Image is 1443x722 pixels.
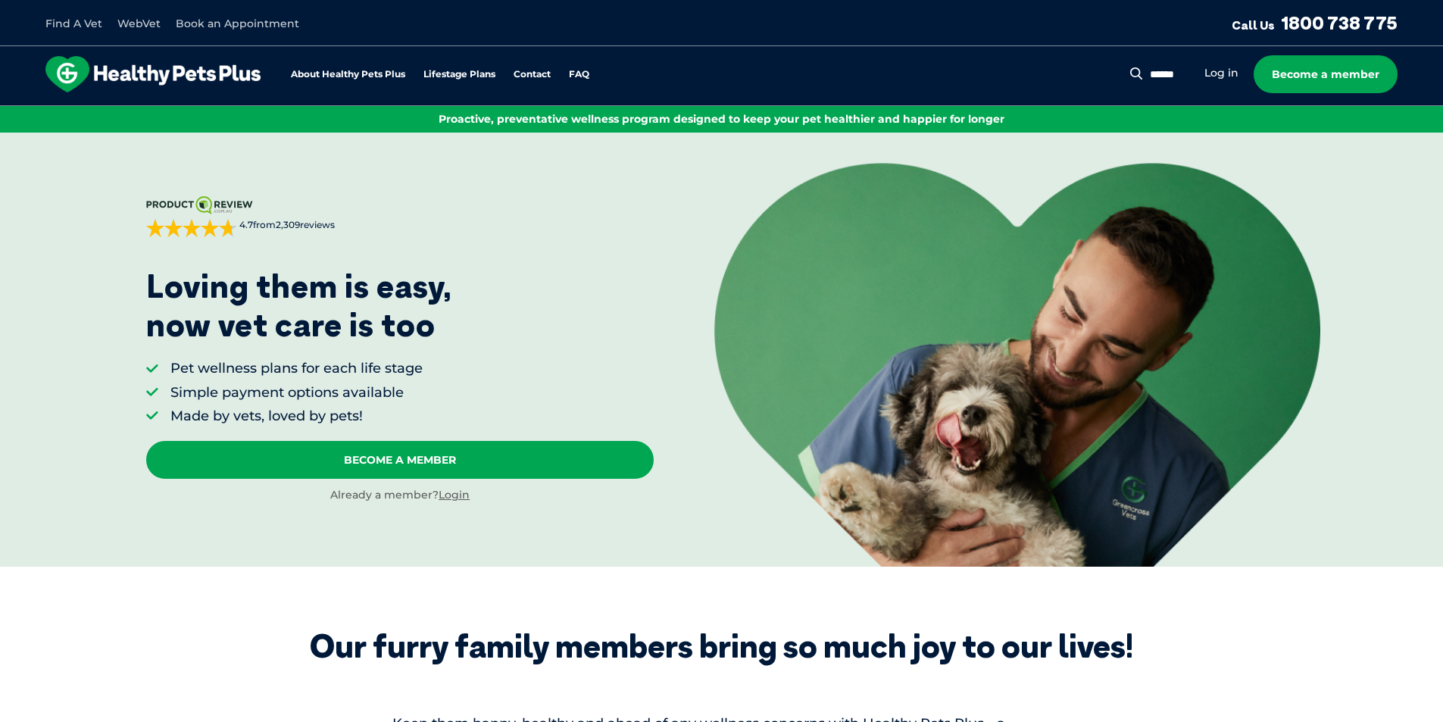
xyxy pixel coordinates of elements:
a: Lifestage Plans [423,70,495,80]
a: Contact [514,70,551,80]
span: from [237,219,335,232]
div: Our furry family members bring so much joy to our lives! [310,627,1133,665]
div: Already a member? [146,488,654,503]
li: Pet wellness plans for each life stage [170,359,423,378]
img: hpp-logo [45,56,261,92]
span: 2,309 reviews [276,219,335,230]
span: Call Us [1232,17,1275,33]
a: About Healthy Pets Plus [291,70,405,80]
a: Find A Vet [45,17,102,30]
a: WebVet [117,17,161,30]
li: Simple payment options available [170,383,423,402]
a: FAQ [569,70,589,80]
div: 4.7 out of 5 stars [146,219,237,237]
img: <p>Loving them is easy, <br /> now vet care is too</p> [714,163,1320,566]
button: Search [1127,66,1146,81]
a: 4.7from2,309reviews [146,196,654,237]
strong: 4.7 [239,219,253,230]
p: Loving them is easy, now vet care is too [146,267,452,344]
a: Become A Member [146,441,654,479]
a: Log in [1204,66,1238,80]
a: Become a member [1254,55,1398,93]
li: Made by vets, loved by pets! [170,407,423,426]
a: Call Us1800 738 775 [1232,11,1398,34]
a: Login [439,488,470,502]
span: Proactive, preventative wellness program designed to keep your pet healthier and happier for longer [439,112,1004,126]
a: Book an Appointment [176,17,299,30]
